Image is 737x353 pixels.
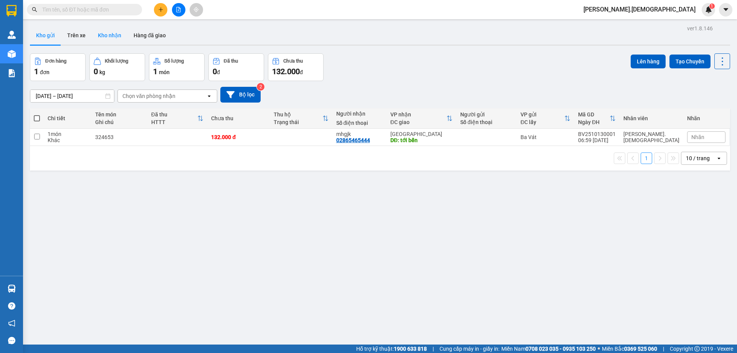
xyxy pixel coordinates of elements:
div: Người gửi [460,111,513,118]
div: Nhãn [687,115,725,121]
div: 06:59 [DATE] [578,137,616,143]
img: warehouse-icon [8,31,16,39]
span: Nhãn [691,134,704,140]
button: Trên xe [61,26,92,45]
span: 1 [34,67,38,76]
button: Chưa thu132.000đ [268,53,324,81]
span: question-circle [8,302,15,310]
strong: 1900 633 818 [394,346,427,352]
div: 132.000 đ [211,134,266,140]
img: warehouse-icon [8,285,16,293]
div: Chưa thu [211,115,266,121]
div: Thu hộ [274,111,322,118]
div: DĐ: tới bến [390,137,453,143]
div: Đã thu [151,111,198,118]
div: Ngày ĐH [578,119,610,125]
span: 132.000 [272,67,300,76]
button: caret-down [719,3,732,17]
th: Toggle SortBy [147,108,208,129]
span: aim [193,7,199,12]
div: Khác [48,137,88,143]
div: thach.bahai [623,131,679,143]
sup: 2 [257,83,264,91]
div: Mã GD [578,111,610,118]
button: Hàng đã giao [127,26,172,45]
div: HTTT [151,119,198,125]
button: Khối lượng0kg [89,53,145,81]
button: Kho gửi [30,26,61,45]
button: Kho nhận [92,26,127,45]
svg: open [206,93,212,99]
div: Người nhận [336,111,383,117]
span: 1 [153,67,157,76]
button: plus [154,3,167,17]
svg: open [716,155,722,161]
span: món [159,69,170,75]
div: VP nhận [390,111,446,118]
div: Nhân viên [623,115,679,121]
strong: 0708 023 035 - 0935 103 250 [525,346,596,352]
div: BV2510130001 [578,131,616,137]
span: plus [158,7,164,12]
span: search [32,7,37,12]
div: ver 1.8.146 [687,24,713,33]
input: Select a date range. [30,90,114,102]
div: 1 món [48,131,88,137]
span: đơn [40,69,50,75]
div: 324653 [95,134,143,140]
span: Miền Nam [501,345,596,353]
div: [GEOGRAPHIC_DATA] [390,131,453,137]
th: Toggle SortBy [517,108,574,129]
div: Số lượng [164,58,184,64]
span: 0 [94,67,98,76]
div: ĐC giao [390,119,446,125]
div: Trạng thái [274,119,322,125]
img: warehouse-icon [8,50,16,58]
div: 02865465444 [336,137,370,143]
span: đ [300,69,303,75]
div: Ghi chú [95,119,143,125]
span: 0 [213,67,217,76]
div: Ba Vát [521,134,570,140]
span: | [433,345,434,353]
span: Miền Bắc [602,345,657,353]
div: Chọn văn phòng nhận [122,92,175,100]
button: Đã thu0đ [208,53,264,81]
span: Hỗ trợ kỹ thuật: [356,345,427,353]
div: mhgjk [336,131,383,137]
span: kg [99,69,105,75]
th: Toggle SortBy [387,108,456,129]
div: Chi tiết [48,115,88,121]
th: Toggle SortBy [270,108,332,129]
span: [PERSON_NAME].[DEMOGRAPHIC_DATA] [577,5,702,14]
sup: 1 [709,3,715,9]
div: Khối lượng [105,58,128,64]
span: caret-down [722,6,729,13]
input: Tìm tên, số ĐT hoặc mã đơn [42,5,133,14]
img: icon-new-feature [705,6,712,13]
div: Số điện thoại [460,119,513,125]
img: solution-icon [8,69,16,77]
div: Chưa thu [283,58,303,64]
strong: 0369 525 060 [624,346,657,352]
div: Đơn hàng [45,58,66,64]
span: | [663,345,664,353]
span: notification [8,320,15,327]
button: Lên hàng [631,55,666,68]
button: Tạo Chuyến [669,55,711,68]
div: Tên món [95,111,143,118]
span: copyright [694,346,700,351]
span: ⚪️ [598,347,600,350]
button: 1 [641,152,652,164]
th: Toggle SortBy [574,108,620,129]
div: ĐC lấy [521,119,564,125]
div: 10 / trang [686,154,710,162]
button: aim [190,3,203,17]
img: logo-vxr [7,5,17,17]
button: Đơn hàng1đơn [30,53,86,81]
button: Số lượng1món [149,53,205,81]
button: Bộ lọc [220,87,261,103]
div: VP gửi [521,111,564,118]
span: Cung cấp máy in - giấy in: [440,345,499,353]
button: file-add [172,3,185,17]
